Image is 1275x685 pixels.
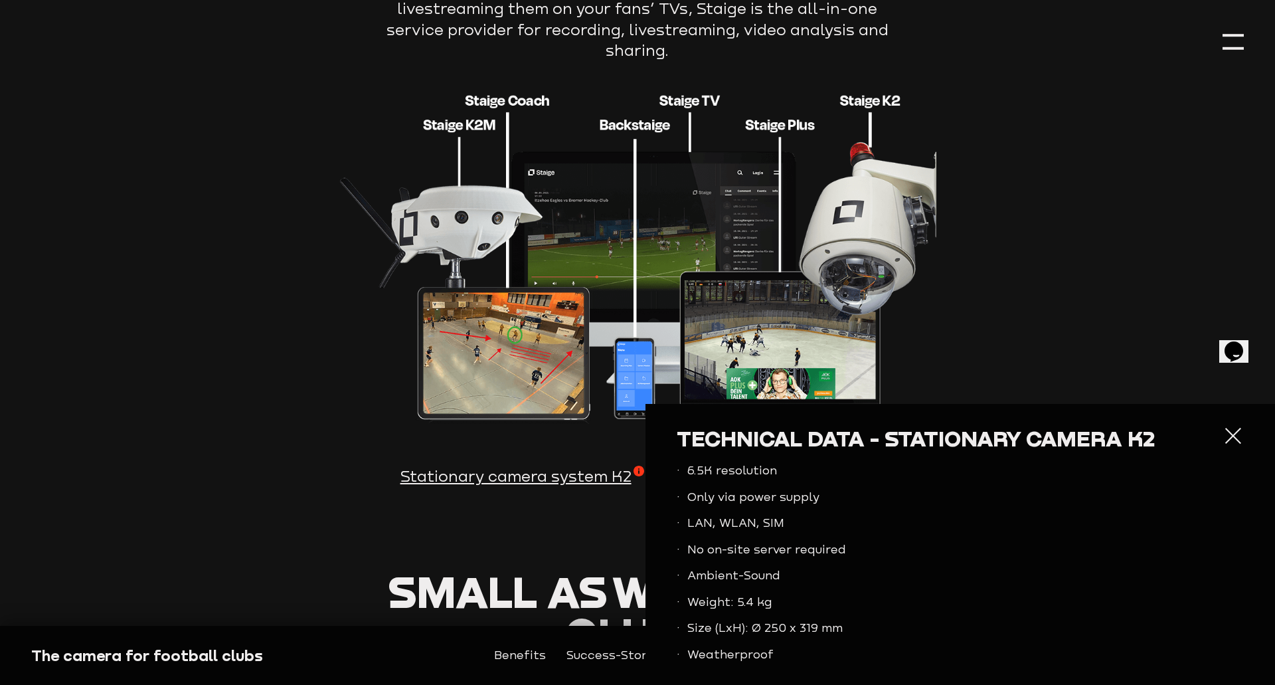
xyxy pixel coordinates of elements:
[677,514,1075,533] li: LAN, WLAN, SIM
[677,425,1155,451] span: Technical data - Stationary camera K2
[494,646,546,665] a: Benefits
[1219,323,1262,363] iframe: chat widget
[677,541,1075,559] li: No on-site server required
[677,593,1075,612] li: Weight: 5.4 kg
[677,646,1075,664] li: Weatherproof
[566,646,664,665] a: Success-Stories
[400,466,645,487] span: Stationary camera system K2
[388,565,887,659] span: Small as well as big clubs
[677,619,1075,638] li: Size (LxH): Ø 250 x 319 mm
[339,82,937,423] img: Neu_Sportarten_Web2.png
[677,462,1075,480] li: 6.5K resolution
[677,488,1075,507] li: Only via power supply
[31,645,323,666] div: The camera for football clubs
[677,567,1075,585] li: Ambient-Sound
